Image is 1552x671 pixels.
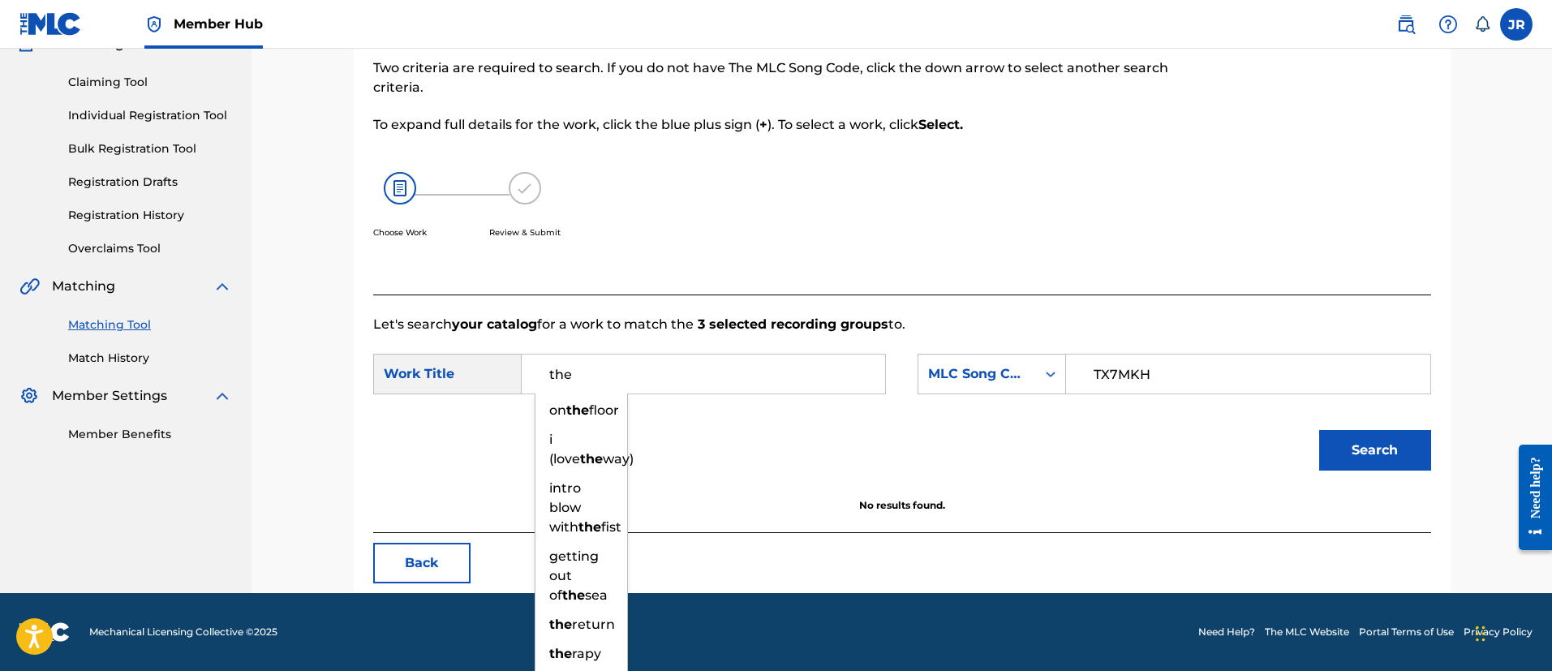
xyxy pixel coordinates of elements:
p: No results found. [373,498,1431,513]
img: logo [19,622,70,642]
a: Member Benefits [68,426,232,443]
p: Two criteria are required to search. If you do not have The MLC Song Code, click the down arrow t... [373,58,1188,97]
img: Member Settings [19,386,39,406]
strong: the [566,402,589,418]
img: expand [213,386,232,406]
div: MLC Song Code [928,364,1026,384]
a: Public Search [1390,8,1422,41]
strong: Select. [918,117,963,132]
span: intro blow with [549,480,581,535]
iframe: Resource Center [1507,432,1552,562]
strong: the [580,451,603,467]
img: expand [213,277,232,296]
span: Member Settings [52,386,167,406]
strong: the [549,646,572,661]
a: Registration Drafts [68,174,232,191]
span: Matching [52,277,115,296]
button: Search [1319,430,1431,471]
img: 173f8e8b57e69610e344.svg [509,172,541,204]
p: To expand full details for the work, click the blue plus sign ( ). To select a work, click [373,115,1188,135]
img: Matching [19,277,40,296]
a: Match History [68,350,232,367]
div: Help [1432,8,1464,41]
span: sea [585,587,608,603]
span: Member Hub [174,15,263,33]
a: Overclaims Tool [68,240,232,257]
strong: 3 selected recording groups [694,316,888,332]
p: Let's search for a work to match the to. [373,315,1431,334]
a: Portal Terms of Use [1359,625,1454,639]
a: Individual Registration Tool [68,107,232,124]
span: return [572,617,615,632]
span: way) [603,451,634,467]
strong: the [549,617,572,632]
span: floor [589,402,619,418]
img: 26af456c4569493f7445.svg [384,172,416,204]
strong: your catalog [452,316,537,332]
strong: the [578,519,601,535]
a: Need Help? [1198,625,1255,639]
a: Privacy Policy [1464,625,1533,639]
span: Mechanical Licensing Collective © 2025 [89,625,277,639]
img: search [1396,15,1416,34]
a: Matching Tool [68,316,232,333]
p: Choose Work [373,226,427,239]
strong: the [562,587,585,603]
span: getting out of [549,548,599,603]
iframe: Chat Widget [1471,593,1552,671]
form: Search Form [373,334,1431,498]
p: Review & Submit [489,226,561,239]
span: on [549,402,566,418]
a: Claiming Tool [68,74,232,91]
div: Arrastrar [1476,609,1485,658]
strong: + [759,117,767,132]
div: Notifications [1474,16,1490,32]
span: i (love [549,432,580,467]
a: The MLC Website [1265,625,1349,639]
span: rapy [572,646,601,661]
span: fist [601,519,621,535]
a: Registration History [68,207,232,224]
img: help [1438,15,1458,34]
img: MLC Logo [19,12,82,36]
img: Top Rightsholder [144,15,164,34]
div: User Menu [1500,8,1533,41]
button: Back [373,543,471,583]
a: Bulk Registration Tool [68,140,232,157]
div: Widget de chat [1471,593,1552,671]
